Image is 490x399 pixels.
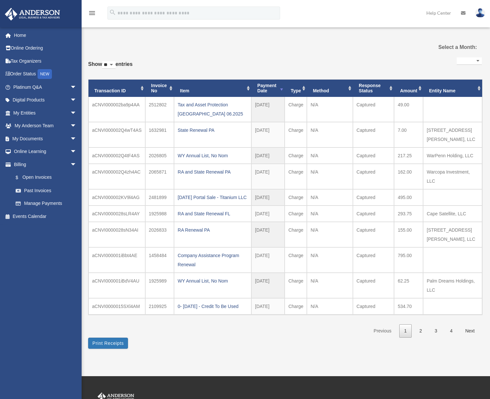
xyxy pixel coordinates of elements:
td: aCNVI0000028sN34AI [88,222,145,247]
a: Billingarrow_drop_down [5,158,87,171]
span: arrow_drop_down [70,119,83,133]
td: 49.00 [394,97,423,122]
span: arrow_drop_down [70,94,83,107]
a: 3 [430,324,442,338]
td: N/A [307,189,353,206]
a: Tax Organizers [5,54,87,68]
a: $Open Invoices [9,171,87,184]
td: 534.70 [394,298,423,315]
th: Invoice No: activate to sort column ascending [145,80,174,97]
td: 217.25 [394,147,423,164]
td: 2026805 [145,147,174,164]
td: [DATE] [251,222,285,247]
td: aCNVI000002Q4tF4AS [88,147,145,164]
div: RA and State Renewal FL [178,209,248,218]
td: Charge [285,147,307,164]
td: Charge [285,189,307,206]
th: Amount: activate to sort column ascending [394,80,423,97]
td: [STREET_ADDRESS][PERSON_NAME], LLC [423,222,482,247]
td: 1925989 [145,273,174,298]
td: [DATE] [251,164,285,189]
td: 1458484 [145,247,174,273]
td: Captured [353,298,394,315]
td: Captured [353,247,394,273]
i: search [109,9,116,16]
td: Captured [353,122,394,147]
td: [DATE] [251,122,285,147]
td: aCNVI000002Q4wT4AS [88,122,145,147]
div: RA and State Renewal PA [178,167,248,176]
td: N/A [307,122,353,147]
td: [STREET_ADDRESS][PERSON_NAME], LLC [423,122,482,147]
td: 2065871 [145,164,174,189]
span: arrow_drop_down [70,81,83,94]
label: Select a Month: [421,43,477,52]
td: Captured [353,164,394,189]
div: WY Annual List, No Nom [178,151,248,160]
td: 162.00 [394,164,423,189]
div: Tax and Asset Protection [GEOGRAPHIC_DATA] 06.2025 [178,100,248,118]
td: Captured [353,97,394,122]
th: Entity Name: activate to sort column ascending [423,80,482,97]
td: [DATE] [251,147,285,164]
td: N/A [307,147,353,164]
td: 1632981 [145,122,174,147]
a: 1 [399,324,412,338]
td: Charge [285,247,307,273]
td: [DATE] [251,189,285,206]
td: Captured [353,222,394,247]
td: Palm Dreams Holdings, LLC [423,273,482,298]
div: NEW [38,69,52,79]
td: N/A [307,222,353,247]
span: arrow_drop_down [70,145,83,159]
td: aCNVI000001iBbt4AE [88,247,145,273]
a: Next [460,324,480,338]
td: 795.00 [394,247,423,273]
select: Showentries [102,61,116,69]
a: Manage Payments [9,197,87,210]
a: 4 [445,324,457,338]
td: aCNVI000001iBdV4AU [88,273,145,298]
div: RA Renewal PA [178,225,248,235]
td: aCNVI000002ba9p4AA [88,97,145,122]
a: My Entitiesarrow_drop_down [5,106,87,119]
td: aCNVI000002Q4zh4AC [88,164,145,189]
td: 1925988 [145,206,174,222]
th: Transaction ID: activate to sort column ascending [88,80,145,97]
a: Platinum Q&Aarrow_drop_down [5,81,87,94]
td: [DATE] [251,273,285,298]
div: 0- [DATE] - Credit To Be Used [178,302,248,311]
a: menu [88,11,96,17]
span: arrow_drop_down [70,158,83,171]
td: N/A [307,298,353,315]
td: Charge [285,273,307,298]
td: Warcopa Investment, LLC [423,164,482,189]
td: Charge [285,122,307,147]
div: State Renewal PA [178,126,248,135]
td: Charge [285,222,307,247]
a: Events Calendar [5,210,87,223]
td: 2512802 [145,97,174,122]
td: 293.75 [394,206,423,222]
td: Captured [353,189,394,206]
td: Captured [353,206,394,222]
span: arrow_drop_down [70,132,83,146]
td: [DATE] [251,247,285,273]
td: 155.00 [394,222,423,247]
a: Digital Productsarrow_drop_down [5,94,87,107]
img: User Pic [475,8,485,18]
td: Charge [285,164,307,189]
td: Charge [285,206,307,222]
th: Response Status: activate to sort column ascending [353,80,394,97]
div: [DATE] Portal Sale - Titanium LLC [178,193,248,202]
div: WY Annual List, No Nom [178,276,248,285]
i: menu [88,9,96,17]
a: Past Invoices [9,184,83,197]
a: Online Learningarrow_drop_down [5,145,87,158]
td: Captured [353,147,394,164]
th: Type: activate to sort column ascending [285,80,307,97]
td: Cape Satellite, LLC [423,206,482,222]
span: $ [19,174,23,182]
td: [DATE] [251,97,285,122]
a: My Documentsarrow_drop_down [5,132,87,145]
